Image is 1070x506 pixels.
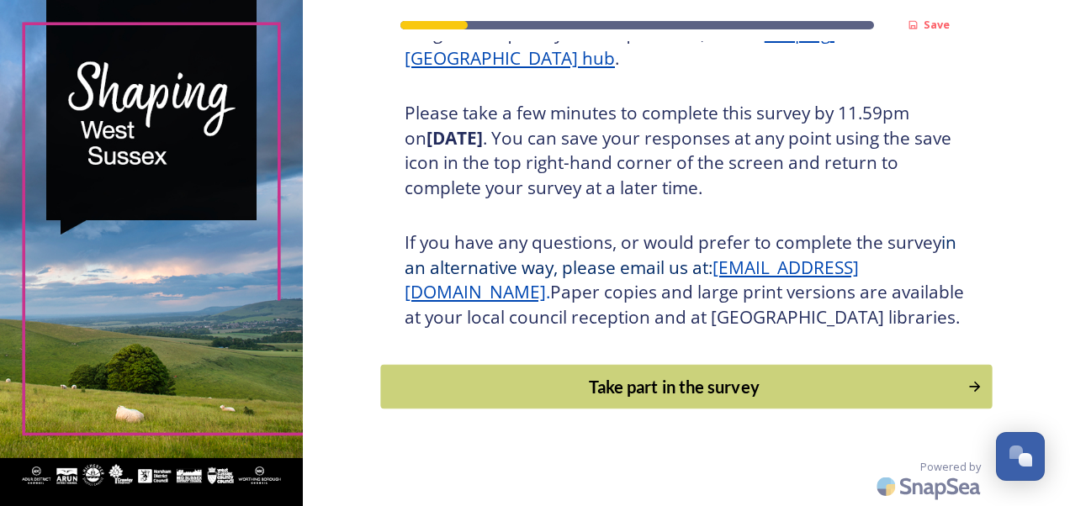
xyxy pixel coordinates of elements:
[920,459,981,475] span: Powered by
[380,365,992,409] button: Continue
[405,256,859,304] a: [EMAIL_ADDRESS][DOMAIN_NAME]
[426,126,483,150] strong: [DATE]
[405,21,834,70] a: Shaping [GEOGRAPHIC_DATA] hub
[405,101,968,200] h3: Please take a few minutes to complete this survey by 11.59pm on . You can save your responses at ...
[546,280,550,303] span: .
[389,374,958,399] div: Take part in the survey
[924,17,950,32] strong: Save
[405,230,968,329] h3: If you have any questions, or would prefer to complete the survey Paper copies and large print ve...
[996,432,1045,481] button: Open Chat
[405,230,961,279] span: in an alternative way, please email us at:
[871,466,989,506] img: SnapSea Logo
